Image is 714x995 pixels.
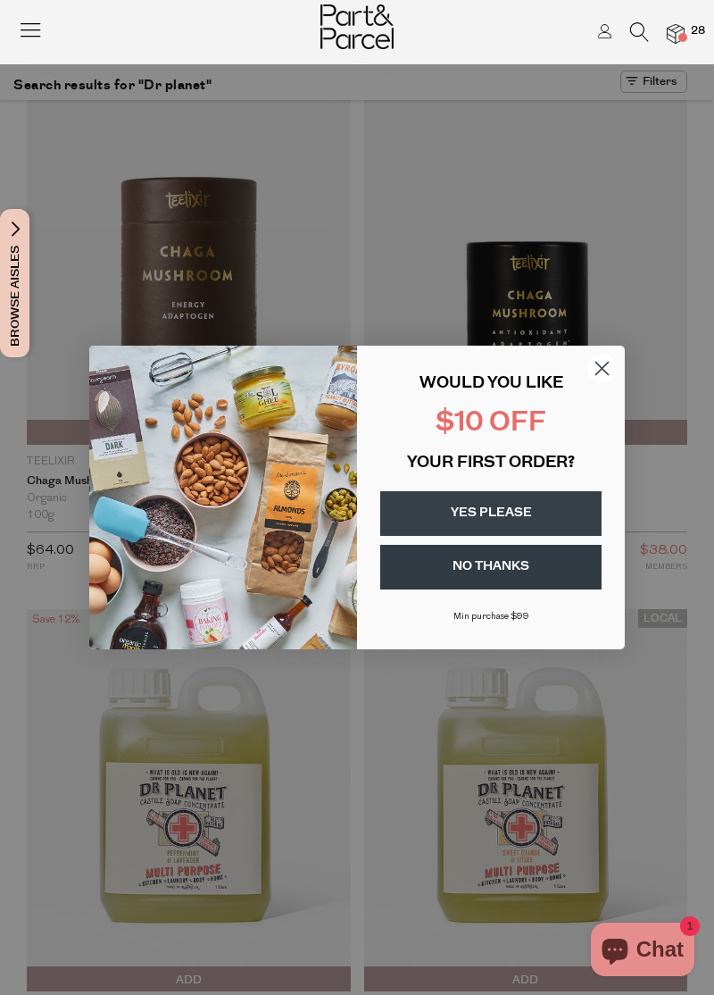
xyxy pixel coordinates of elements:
[436,410,546,438] span: $10 OFF
[380,491,602,536] button: YES PLEASE
[586,353,618,384] button: Close dialog
[5,209,25,357] span: Browse Aisles
[89,346,357,649] img: 43fba0fb-7538-40bc-babb-ffb1a4d097bc.jpeg
[407,456,575,472] span: YOUR FIRST ORDER?
[380,545,602,589] button: NO THANKS
[585,923,700,981] inbox-online-store-chat: Shopify online store chat
[419,376,563,392] span: WOULD YOU LIKE
[686,23,710,39] span: 28
[667,24,685,43] a: 28
[320,4,394,49] img: Part&Parcel
[453,612,529,622] span: Min purchase $99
